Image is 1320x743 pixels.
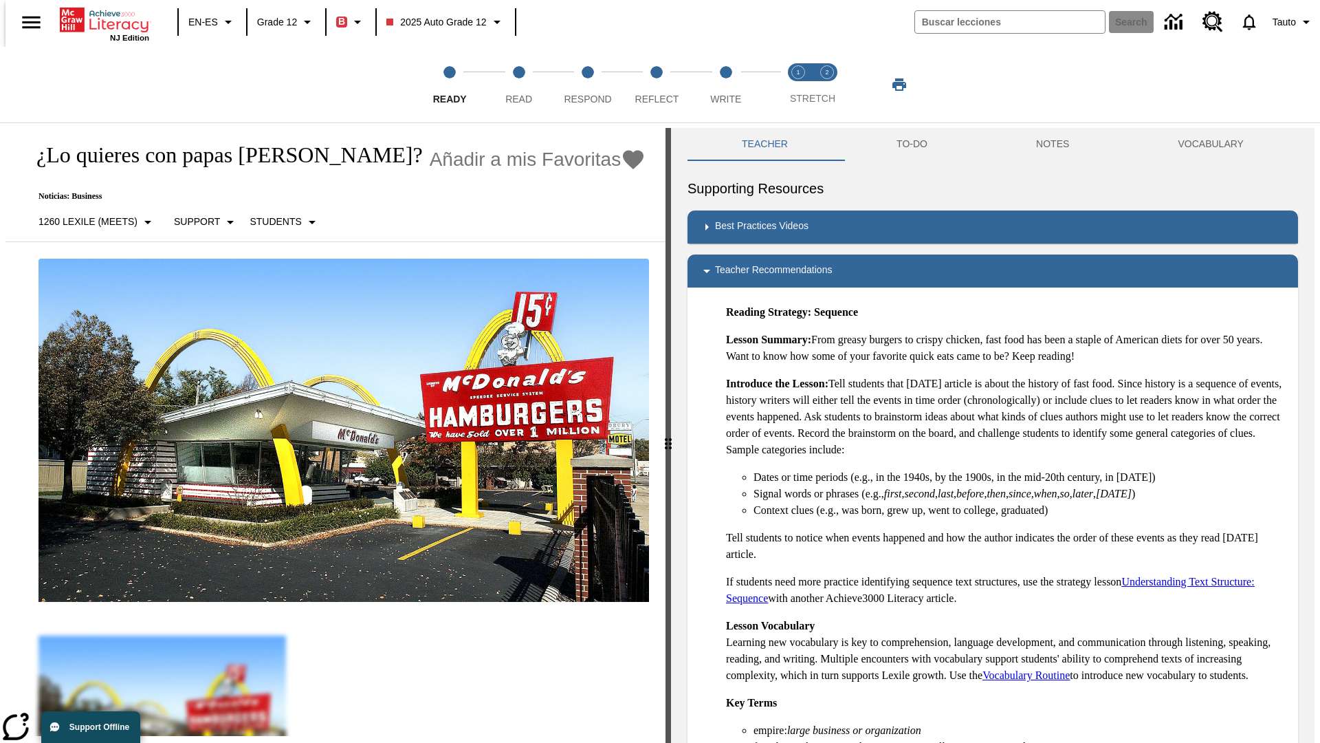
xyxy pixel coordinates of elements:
[726,574,1287,607] p: If students need more practice identifying sequence text structures, use the strategy lesson with...
[110,34,149,42] span: NJ Edition
[1231,4,1267,40] a: Notificaciones
[252,10,321,34] button: Grado: Grade 12, Elige un grado
[987,488,1006,499] em: then
[687,255,1298,288] div: Teacher Recommendations
[22,191,646,202] p: Noticias: Business
[687,128,842,161] button: Teacher
[687,177,1298,200] h6: Supporting Resources
[1123,128,1298,161] button: VOCABULARY
[982,128,1123,161] button: NOTES
[726,334,811,345] strong: Lesson Summary:
[38,259,649,603] img: One of the first McDonald's stores, with the iconic red sign and golden arches.
[665,128,671,743] div: Pulsa la tecla de intro o la barra espaciadora y luego presiona las flechas de derecha e izquierd...
[753,722,1287,739] li: empire:
[168,210,244,235] button: Tipo de apoyo, Support
[1096,488,1132,499] em: [DATE]
[905,488,935,499] em: second
[814,306,858,318] strong: Sequence
[877,72,921,97] button: Imprimir
[787,724,921,736] em: large business or organization
[807,47,847,122] button: Stretch Respond step 2 of 2
[564,94,611,105] span: Respond
[430,149,621,171] span: Añadir a mis Favoritas
[715,219,808,235] p: Best Practices Videos
[938,488,954,499] em: last
[753,502,1287,519] li: Context clues (e.g., was born, grew up, went to college, graduated)
[1060,488,1070,499] em: so
[687,128,1298,161] div: Instructional Panel Tabs
[726,378,828,389] strong: Introduce the Lesson:
[1156,3,1194,41] a: Centro de información
[635,94,679,105] span: Reflect
[1072,488,1093,499] em: later
[11,2,52,43] button: Abrir el menú lateral
[410,47,489,122] button: Ready step 1 of 5
[753,469,1287,486] li: Dates or time periods (e.g., in the 1940s, by the 1900s, in the mid-20th century, in [DATE])
[381,10,510,34] button: Class: 2025 Auto Grade 12, Selecciona una clase
[753,486,1287,502] li: Signal words or phrases (e.g., , , , , , , , , , )
[726,618,1287,684] p: Learning new vocabulary is key to comprehension, language development, and communication through ...
[1273,15,1296,30] span: Tauto
[687,211,1298,244] div: Best Practices Videos
[710,94,741,105] span: Write
[257,15,297,30] span: Grade 12
[686,47,766,122] button: Write step 5 of 5
[183,10,242,34] button: Language: EN-ES, Selecciona un idioma
[33,210,162,235] button: Seleccione Lexile, 1260 Lexile (Meets)
[796,69,800,76] text: 1
[1034,488,1057,499] em: when
[982,669,1070,681] a: Vocabulary Routine
[726,306,811,318] strong: Reading Strategy:
[244,210,325,235] button: Seleccionar estudiante
[825,69,828,76] text: 2
[726,620,815,632] strong: Lesson Vocabulary
[778,47,818,122] button: Stretch Read step 1 of 2
[726,576,1255,604] a: Understanding Text Structure: Sequence
[726,530,1287,563] p: Tell students to notice when events happened and how the author indicates the order of these even...
[884,488,902,499] em: first
[5,128,665,736] div: reading
[60,5,149,42] div: Portada
[1267,10,1320,34] button: Perfil/Configuración
[188,15,218,30] span: EN-ES
[956,488,984,499] em: before
[41,711,140,743] button: Support Offline
[433,94,467,105] span: Ready
[617,47,696,122] button: Reflect step 4 of 5
[1009,488,1031,499] em: since
[38,215,137,229] p: 1260 Lexile (Meets)
[331,10,371,34] button: Boost El color de la clase es rojo. Cambiar el color de la clase.
[671,128,1314,743] div: activity
[726,697,777,709] strong: Key Terms
[726,376,1287,458] p: Tell students that [DATE] article is about the history of fast food. Since history is a sequence ...
[430,147,646,171] button: Añadir a mis Favoritas - ¿Lo quieres con papas fritas?
[478,47,558,122] button: Read step 2 of 5
[69,722,129,732] span: Support Offline
[548,47,628,122] button: Respond step 3 of 5
[790,93,835,104] span: STRETCH
[715,263,832,279] p: Teacher Recommendations
[338,13,345,30] span: B
[915,11,1105,33] input: search field
[174,215,220,229] p: Support
[726,332,1287,365] p: From greasy burgers to crispy chicken, fast food has been a staple of American diets for over 50 ...
[505,94,532,105] span: Read
[842,128,982,161] button: TO-DO
[1194,3,1231,41] a: Centro de recursos, Se abrirá en una pestaña nueva.
[22,142,423,168] h1: ¿Lo quieres con papas [PERSON_NAME]?
[250,215,301,229] p: Students
[386,15,486,30] span: 2025 Auto Grade 12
